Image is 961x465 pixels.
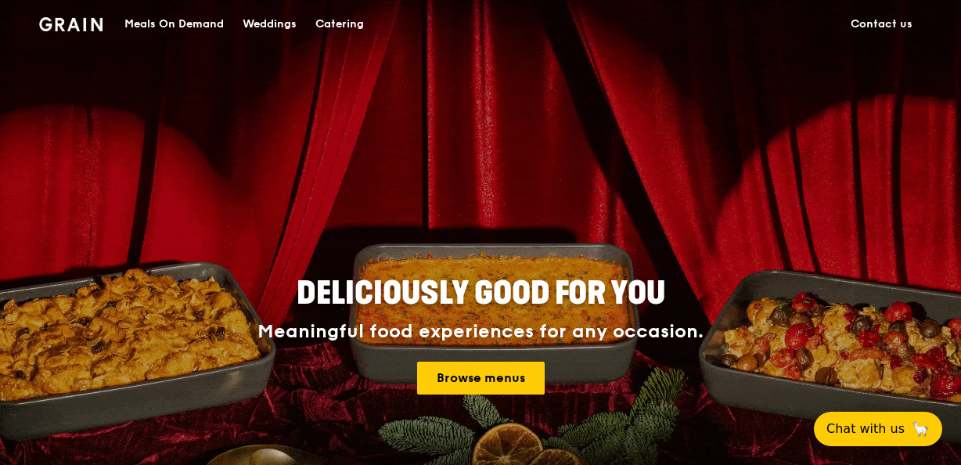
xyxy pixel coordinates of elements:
div: Meaningful food experiences for any occasion. [199,321,762,343]
a: Browse menus [417,362,545,395]
div: Catering [315,1,364,48]
a: Catering [306,1,373,48]
div: Meals On Demand [124,1,224,48]
span: Chat with us [826,420,905,438]
a: Weddings [233,1,306,48]
img: Grain [39,17,103,31]
span: 🦙 [911,420,930,438]
button: Chat with us🦙 [814,412,942,446]
div: Weddings [243,1,297,48]
a: Contact us [841,1,922,48]
span: Deliciously good for you [297,275,665,312]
